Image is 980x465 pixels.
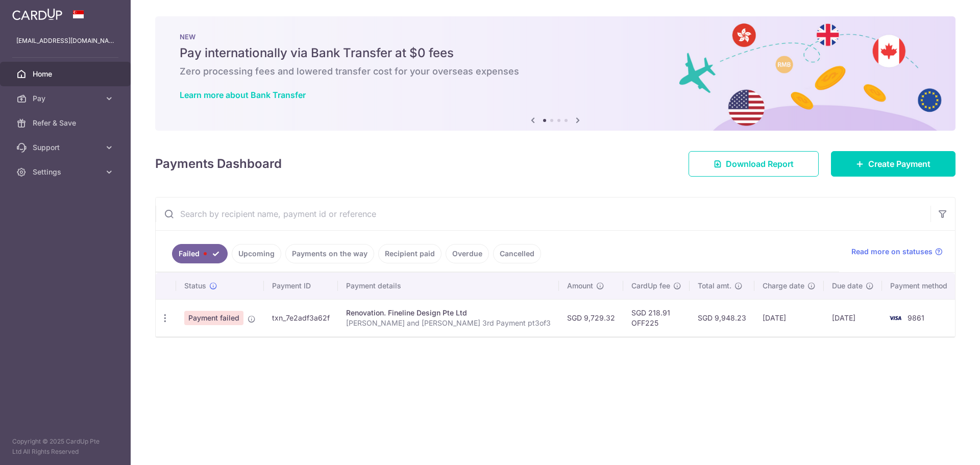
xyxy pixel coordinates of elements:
span: Due date [832,281,863,291]
a: Failed [172,244,228,263]
a: Learn more about Bank Transfer [180,90,306,100]
a: Recipient paid [378,244,442,263]
img: CardUp [12,8,62,20]
td: [DATE] [754,299,824,336]
img: Bank transfer banner [155,16,955,131]
span: Create Payment [868,158,930,170]
a: Overdue [446,244,489,263]
td: SGD 9,729.32 [559,299,623,336]
input: Search by recipient name, payment id or reference [156,198,930,230]
td: SGD 218.91 OFF225 [623,299,690,336]
a: Cancelled [493,244,541,263]
span: Status [184,281,206,291]
span: Pay [33,93,100,104]
a: Read more on statuses [851,247,943,257]
span: Settings [33,167,100,177]
img: Bank Card [885,312,905,324]
span: 9861 [908,313,924,322]
td: txn_7e2adf3a62f [264,299,338,336]
th: Payment ID [264,273,338,299]
span: Charge date [763,281,804,291]
span: Amount [567,281,593,291]
h6: Zero processing fees and lowered transfer cost for your overseas expenses [180,65,931,78]
span: Read more on statuses [851,247,933,257]
h4: Payments Dashboard [155,155,282,173]
p: [EMAIL_ADDRESS][DOMAIN_NAME] [16,36,114,46]
td: SGD 9,948.23 [690,299,754,336]
span: Download Report [726,158,794,170]
a: Payments on the way [285,244,374,263]
span: CardUp fee [631,281,670,291]
th: Payment method [882,273,960,299]
a: Create Payment [831,151,955,177]
td: [DATE] [824,299,882,336]
a: Upcoming [232,244,281,263]
p: [PERSON_NAME] and [PERSON_NAME] 3rd Payment pt3of3 [346,318,551,328]
span: Support [33,142,100,153]
span: Refer & Save [33,118,100,128]
a: Download Report [689,151,819,177]
th: Payment details [338,273,559,299]
h5: Pay internationally via Bank Transfer at $0 fees [180,45,931,61]
span: Home [33,69,100,79]
span: Payment failed [184,311,243,325]
span: Total amt. [698,281,731,291]
p: NEW [180,33,931,41]
div: Renovation. Fineline Design Pte Ltd [346,308,551,318]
